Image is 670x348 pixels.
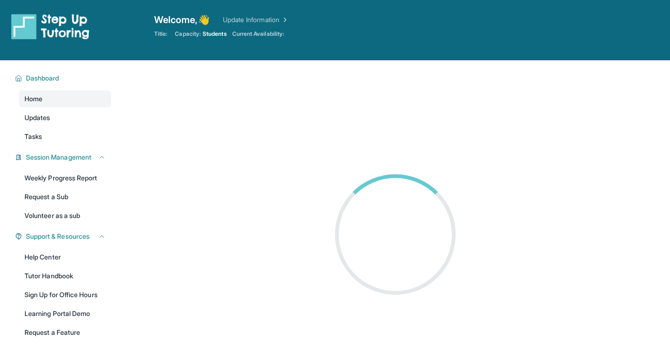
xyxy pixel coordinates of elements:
button: Session Management [22,153,106,162]
span: Welcome, 👋 [154,13,210,26]
img: Chevron Right [279,15,289,24]
span: Session Management [26,153,91,162]
a: Sign Up for Office Hours [19,286,111,303]
a: Weekly Progress Report [19,170,111,186]
button: Dashboard [22,73,106,83]
a: Home [19,90,111,107]
span: Home [25,94,42,104]
span: Dashboard [26,73,59,83]
a: Volunteer as a sub [19,207,111,224]
a: Updates [19,109,111,126]
span: Support & Resources [26,232,90,241]
a: Tutor Handbook [19,267,111,284]
span: Current Availability: [232,30,284,38]
a: Update Information [223,15,289,24]
span: Capacity: [175,30,201,38]
a: Learning Portal Demo [19,305,111,322]
a: Help Center [19,249,111,266]
button: Support & Resources [22,232,106,241]
span: Students [203,30,227,38]
span: Updates [25,113,50,122]
span: Title: [154,30,167,38]
img: logo [11,13,90,40]
a: Request a Sub [19,188,111,205]
a: Tasks [19,128,111,145]
span: Tasks [25,132,42,141]
a: Request a Feature [19,324,111,341]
